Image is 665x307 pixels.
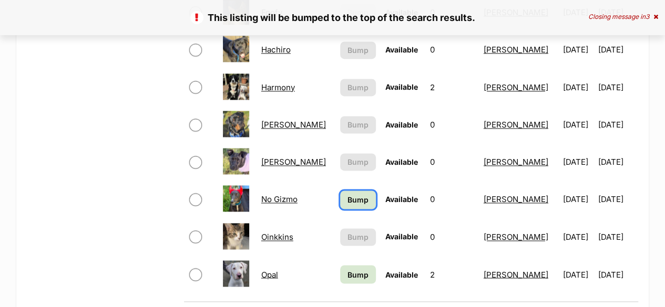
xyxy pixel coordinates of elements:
span: Bump [347,156,369,167]
td: [DATE] [598,219,637,255]
a: Oinkkins [261,232,293,242]
span: Available [385,45,418,54]
a: [PERSON_NAME] [261,120,326,130]
a: Bump [340,265,375,283]
td: [DATE] [558,144,597,180]
a: Opal [261,269,278,279]
td: [DATE] [558,181,597,217]
div: Closing message in [588,13,658,20]
a: [PERSON_NAME] [484,194,548,204]
td: 0 [426,181,478,217]
a: [PERSON_NAME] [484,157,548,167]
td: 2 [426,256,478,292]
span: Available [385,157,418,166]
td: [DATE] [598,144,637,180]
span: Bump [347,269,369,280]
span: Available [385,195,418,204]
td: 0 [426,144,478,180]
a: [PERSON_NAME] [484,232,548,242]
td: [DATE] [598,69,637,105]
button: Bump [340,79,375,96]
span: Available [385,232,418,241]
td: [DATE] [598,107,637,143]
button: Bump [340,153,375,171]
span: Bump [347,45,369,56]
button: Bump [340,116,375,133]
td: [DATE] [598,256,637,292]
a: No Gizmo [261,194,298,204]
button: Bump [340,228,375,246]
td: [DATE] [558,69,597,105]
a: Hachiro [261,45,291,55]
p: This listing will be bumped to the top of the search results. [11,10,654,25]
td: [DATE] [558,107,597,143]
span: 3 [646,13,649,20]
a: [PERSON_NAME] [484,45,548,55]
td: 2 [426,69,478,105]
a: [PERSON_NAME] [484,120,548,130]
a: [PERSON_NAME] [484,82,548,92]
a: [PERSON_NAME] [261,157,326,167]
span: Available [385,120,418,129]
span: Available [385,270,418,279]
td: [DATE] [598,181,637,217]
td: [DATE] [598,31,637,68]
td: [DATE] [558,219,597,255]
td: [DATE] [558,31,597,68]
a: Harmony [261,82,295,92]
span: Bump [347,194,369,205]
a: Bump [340,190,375,209]
span: Bump [347,82,369,93]
td: 0 [426,107,478,143]
button: Bump [340,41,375,59]
td: 0 [426,219,478,255]
span: Bump [347,231,369,242]
td: 0 [426,31,478,68]
a: [PERSON_NAME] [484,269,548,279]
td: [DATE] [558,256,597,292]
span: Bump [347,119,369,130]
span: Available [385,82,418,91]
